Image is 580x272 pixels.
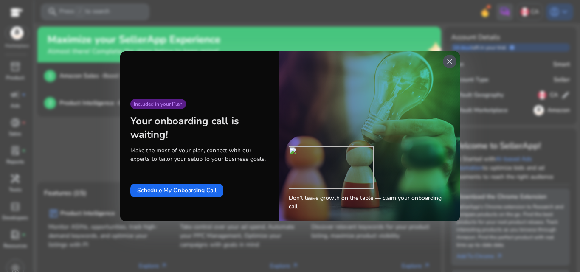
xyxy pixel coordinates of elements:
button: Schedule My Onboarding Call [130,184,223,197]
div: Your onboarding call is waiting! [130,114,268,141]
span: Included in your Plan [134,101,183,107]
span: Schedule My Onboarding Call [137,186,217,195]
span: Make the most of your plan, connect with our experts to tailor your setup to your business goals. [130,146,268,163]
span: Don’t leave growth on the table — claim your onboarding call. [289,194,450,211]
span: close [445,56,455,67]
